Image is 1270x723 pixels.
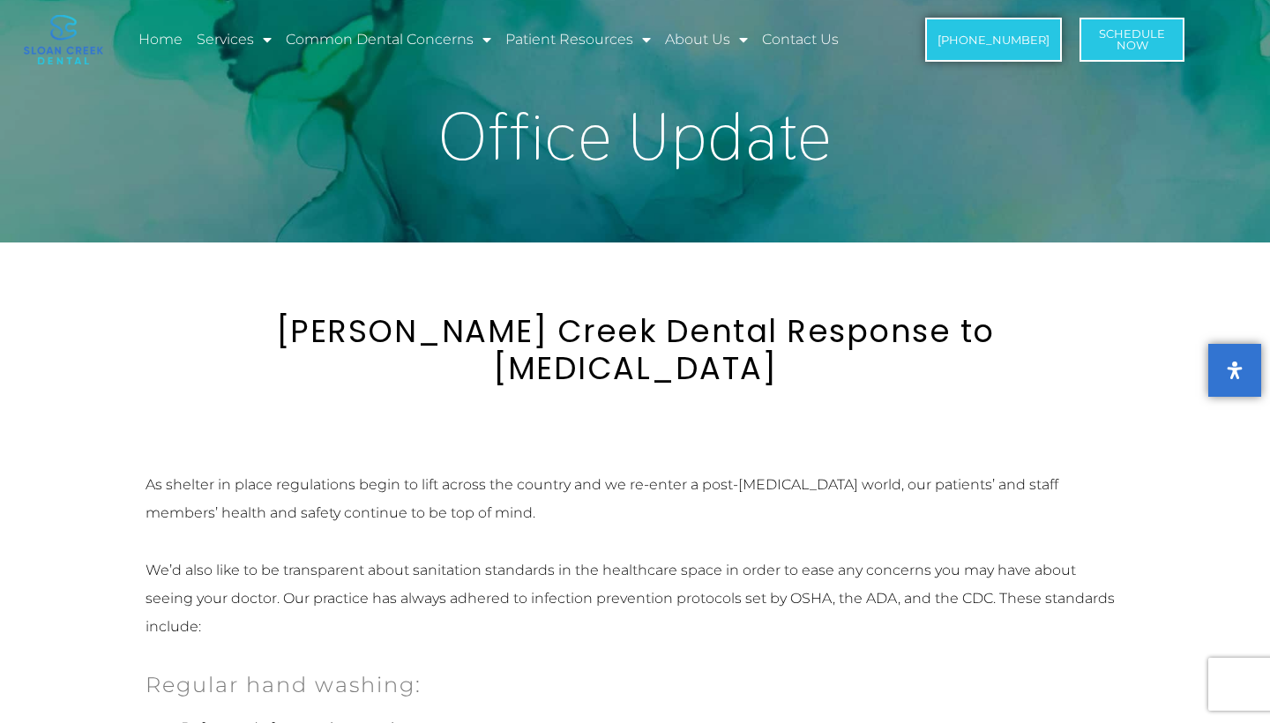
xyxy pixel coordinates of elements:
[662,19,751,60] a: About Us
[925,18,1062,62] a: [PHONE_NUMBER]
[1099,28,1165,51] span: Schedule Now
[141,313,1129,387] h2: [PERSON_NAME] Creek Dental Response to [MEDICAL_DATA]
[146,556,1124,641] p: We’d also like to be transparent about sanitation standards in the healthcare space in order to e...
[132,103,1138,169] h1: Office Update
[146,670,1124,700] h4: Regular hand washing:
[1079,18,1184,62] a: ScheduleNow
[194,19,274,60] a: Services
[759,19,841,60] a: Contact Us
[24,15,103,64] img: logo
[938,34,1050,46] span: [PHONE_NUMBER]
[503,19,654,60] a: Patient Resources
[283,19,494,60] a: Common Dental Concerns
[146,471,1124,527] p: As shelter in place regulations begin to lift across the country and we re-enter a post-[MEDICAL_...
[136,19,185,60] a: Home
[1208,344,1261,397] button: Open Accessibility Panel
[136,19,871,60] nav: Menu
